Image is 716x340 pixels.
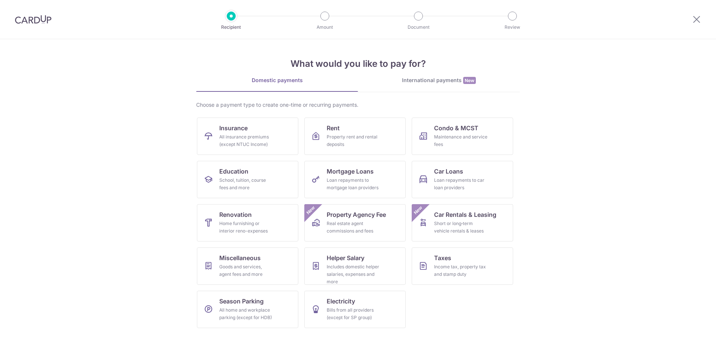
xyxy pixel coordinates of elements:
[304,291,406,328] a: ElectricityBills from all providers (except for SP group)
[197,204,298,241] a: RenovationHome furnishing or interior reno-expenses
[297,24,352,31] p: Amount
[197,247,298,285] a: MiscellaneousGoods and services, agent fees and more
[304,204,406,241] a: Property Agency FeeReal estate agent commissions and feesNew
[305,204,317,216] span: New
[434,253,451,262] span: Taxes
[219,253,261,262] span: Miscellaneous
[327,297,355,306] span: Electricity
[197,291,298,328] a: Season ParkingAll home and workplace parking (except for HDB)
[327,306,380,321] div: Bills from all providers (except for SP group)
[304,161,406,198] a: Mortgage LoansLoan repayments to mortgage loan providers
[219,210,252,219] span: Renovation
[219,306,273,321] div: All home and workplace parking (except for HDB)
[219,220,273,235] div: Home furnishing or interior reno-expenses
[219,167,248,176] span: Education
[196,77,358,84] div: Domestic payments
[219,263,273,278] div: Goods and services, agent fees and more
[15,15,51,24] img: CardUp
[327,177,380,191] div: Loan repayments to mortgage loan providers
[463,77,476,84] span: New
[204,24,259,31] p: Recipient
[197,118,298,155] a: InsuranceAll insurance premiums (except NTUC Income)
[327,167,374,176] span: Mortgage Loans
[434,133,488,148] div: Maintenance and service fees
[412,118,513,155] a: Condo & MCSTMaintenance and service fees
[219,177,273,191] div: School, tuition, course fees and more
[327,124,340,132] span: Rent
[434,220,488,235] div: Short or long‑term vehicle rentals & leases
[412,161,513,198] a: Car LoansLoan repayments to car loan providers
[304,118,406,155] a: RentProperty rent and rental deposits
[391,24,446,31] p: Document
[304,247,406,285] a: Helper SalaryIncludes domestic helper salaries, expenses and more
[434,177,488,191] div: Loan repayments to car loan providers
[196,101,520,109] div: Choose a payment type to create one-time or recurring payments.
[412,247,513,285] a: TaxesIncome tax, property tax and stamp duty
[327,253,364,262] span: Helper Salary
[434,210,496,219] span: Car Rentals & Leasing
[219,133,273,148] div: All insurance premiums (except NTUC Income)
[434,167,463,176] span: Car Loans
[434,263,488,278] div: Income tax, property tax and stamp duty
[412,204,424,216] span: New
[485,24,540,31] p: Review
[327,210,386,219] span: Property Agency Fee
[196,57,520,71] h4: What would you like to pay for?
[327,263,380,286] div: Includes domestic helper salaries, expenses and more
[197,161,298,198] a: EducationSchool, tuition, course fees and more
[358,77,520,84] div: International payments
[219,124,248,132] span: Insurance
[327,220,380,235] div: Real estate agent commissions and fees
[412,204,513,241] a: Car Rentals & LeasingShort or long‑term vehicle rentals & leasesNew
[434,124,478,132] span: Condo & MCST
[219,297,264,306] span: Season Parking
[327,133,380,148] div: Property rent and rental deposits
